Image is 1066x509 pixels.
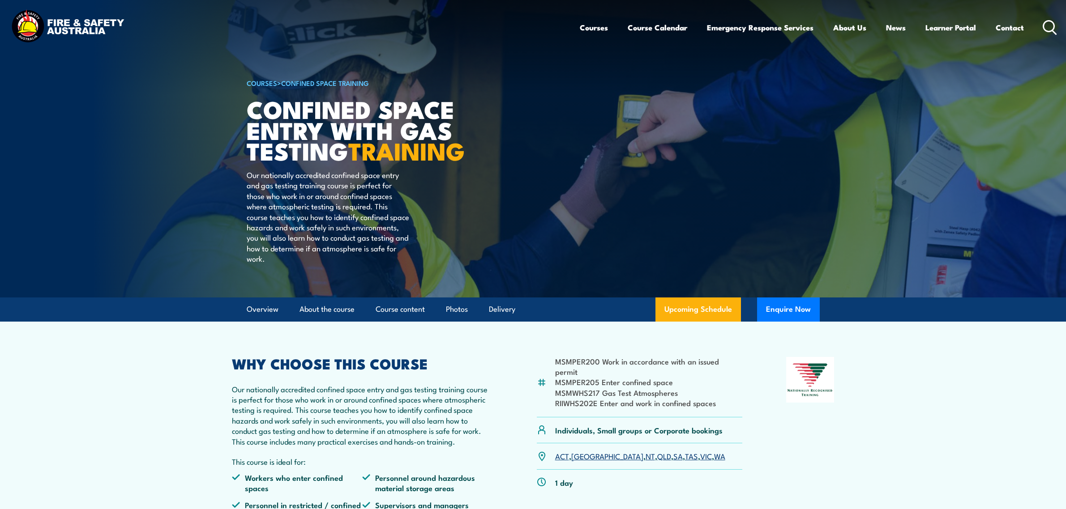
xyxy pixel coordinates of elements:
button: Enquire Now [757,297,820,322]
a: Emergency Response Services [707,16,813,39]
a: WA [714,450,725,461]
p: Our nationally accredited confined space entry and gas testing training course is perfect for tho... [232,384,493,446]
p: This course is ideal for: [232,456,493,467]
a: NT [646,450,655,461]
a: Course content [376,297,425,321]
p: , , , , , , , [555,451,725,461]
a: QLD [657,450,671,461]
li: Personnel around hazardous material storage areas [362,472,493,493]
a: [GEOGRAPHIC_DATA] [571,450,643,461]
a: SA [673,450,683,461]
li: MSMPER205 Enter confined space [555,377,743,387]
li: Workers who enter confined spaces [232,472,363,493]
a: About Us [833,16,866,39]
a: VIC [700,450,712,461]
img: Nationally Recognised Training logo. [786,357,835,403]
a: TAS [685,450,698,461]
p: 1 day [555,477,573,488]
a: COURSES [247,78,277,88]
a: Upcoming Schedule [655,297,741,322]
a: Confined Space Training [281,78,369,88]
a: Contact [996,16,1024,39]
a: Photos [446,297,468,321]
a: Overview [247,297,278,321]
p: Our nationally accredited confined space entry and gas testing training course is perfect for tho... [247,170,410,264]
li: MSMWHS217 Gas Test Atmospheres [555,387,743,398]
h2: WHY CHOOSE THIS COURSE [232,357,493,369]
li: MSMPER200 Work in accordance with an issued permit [555,356,743,377]
a: Learner Portal [925,16,976,39]
strong: TRAINING [348,131,465,169]
h1: Confined Space Entry with Gas Testing [247,98,468,161]
a: News [886,16,906,39]
a: Courses [580,16,608,39]
a: Delivery [489,297,515,321]
h6: > [247,77,468,88]
p: Individuals, Small groups or Corporate bookings [555,425,723,435]
a: ACT [555,450,569,461]
li: RIIWHS202E Enter and work in confined spaces [555,398,743,408]
a: About the course [300,297,355,321]
a: Course Calendar [628,16,687,39]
